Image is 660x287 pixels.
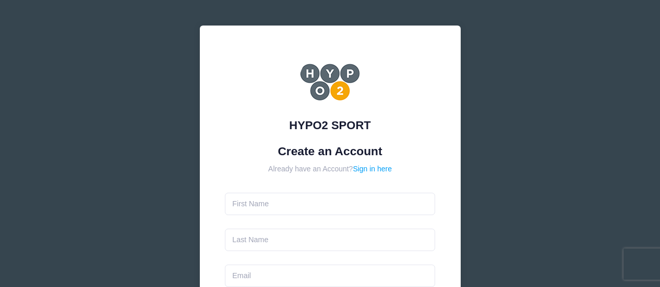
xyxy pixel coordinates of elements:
[225,164,435,174] div: Already have an Account?
[225,193,435,215] input: First Name
[225,117,435,134] div: HYPO2 SPORT
[299,51,362,114] img: HYPO2 SPORT
[225,144,435,158] h1: Create an Account
[225,265,435,287] input: Email
[225,229,435,251] input: Last Name
[353,165,392,173] a: Sign in here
